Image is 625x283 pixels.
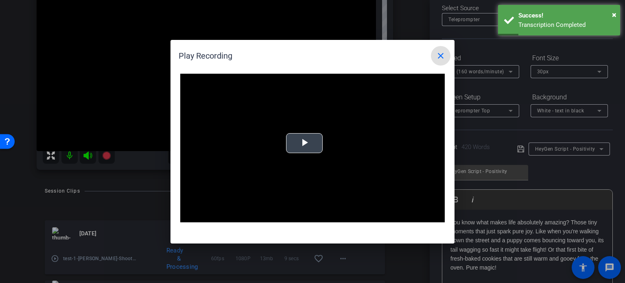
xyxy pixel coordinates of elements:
[180,74,445,223] div: Video Player
[179,46,450,66] div: Play Recording
[612,10,616,20] span: ×
[436,51,446,61] mat-icon: close
[518,11,614,20] div: Success!
[518,20,614,30] div: Transcription Completed
[612,9,616,21] button: Close
[286,133,323,153] button: Play Video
